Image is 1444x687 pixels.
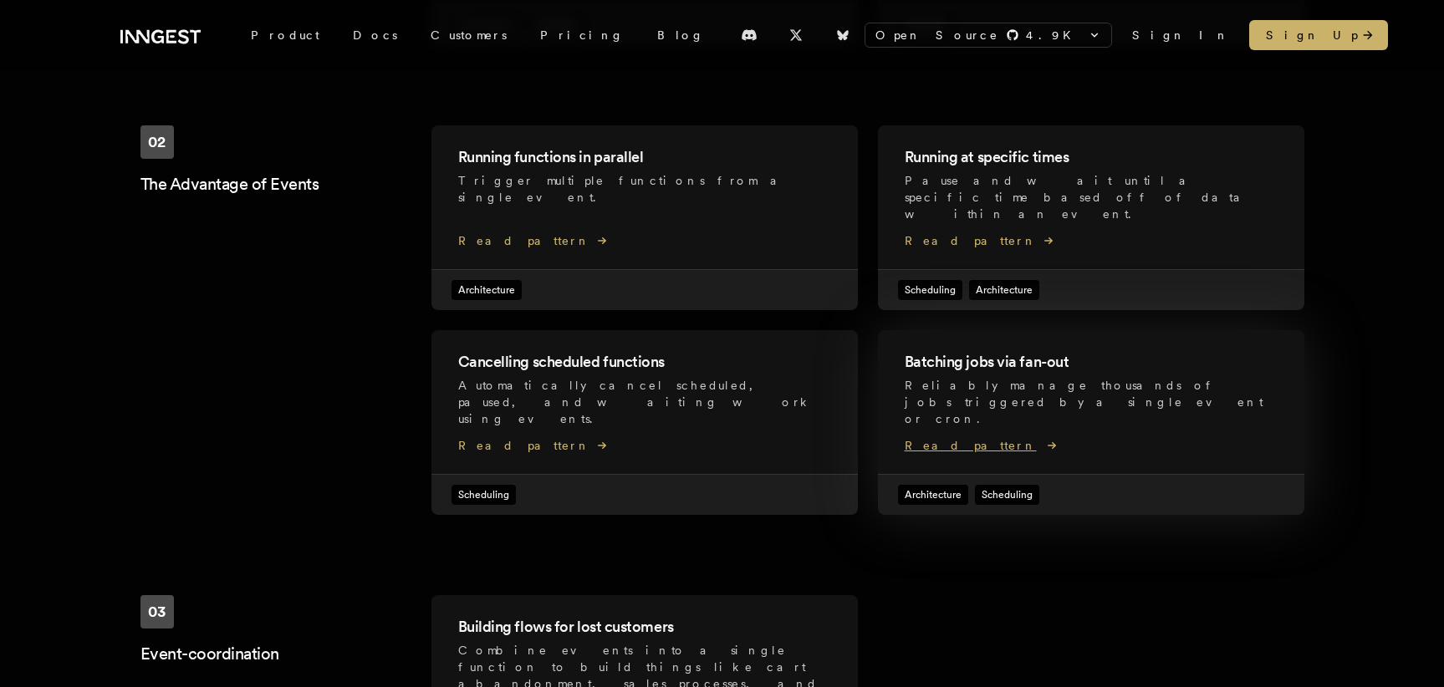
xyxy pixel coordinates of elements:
h2: Running functions in parallel [458,145,831,169]
p: Trigger multiple functions from a single event . [458,172,831,206]
h2: The Advantage of Events [140,172,431,196]
span: Architecture [898,485,968,505]
span: Scheduling [975,485,1039,505]
div: 03 [140,595,174,628]
span: Read pattern [905,232,1278,249]
a: Running functions in parallelTrigger multiple functions from a single event.Read patternArchitecture [431,125,858,310]
a: Customers [414,20,523,50]
a: X [778,22,814,48]
h2: Batching jobs via fan-out [905,350,1278,374]
span: Scheduling [452,485,516,505]
a: Cancelling scheduled functionsAutomatically cancel scheduled, paused, and waiting work using even... [431,330,858,515]
span: Read pattern [905,437,1278,454]
h2: Cancelling scheduled functions [458,350,831,374]
a: Blog [640,20,721,50]
span: Architecture [969,280,1039,300]
a: Pricing [523,20,640,50]
span: Read pattern [458,232,831,249]
p: Reliably manage thousands of jobs triggered by a single event or cron . [905,377,1278,427]
a: Docs [336,20,414,50]
h2: Building flows for lost customers [458,615,831,639]
p: Pause and wait until a specific time based off of data within an event . [905,172,1278,222]
a: Bluesky [824,22,861,48]
h2: Running at specific times [905,145,1278,169]
div: 02 [140,125,174,159]
a: Discord [731,22,768,48]
span: Architecture [452,280,522,300]
span: Open Source [875,27,999,43]
a: Sign In [1132,27,1229,43]
div: Product [234,20,336,50]
a: Sign Up [1249,20,1388,50]
span: 4.9 K [1026,27,1081,43]
h2: Event-coordination [140,642,431,665]
a: Running at specific timesPause and wait until a specific time based off of data within an event.R... [878,125,1304,310]
span: Scheduling [898,280,962,300]
span: Read pattern [458,437,831,454]
a: Batching jobs via fan-outReliably manage thousands of jobs triggered by a single event or cron.Re... [878,330,1304,515]
p: Automatically cancel scheduled, paused, and waiting work using events . [458,377,831,427]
